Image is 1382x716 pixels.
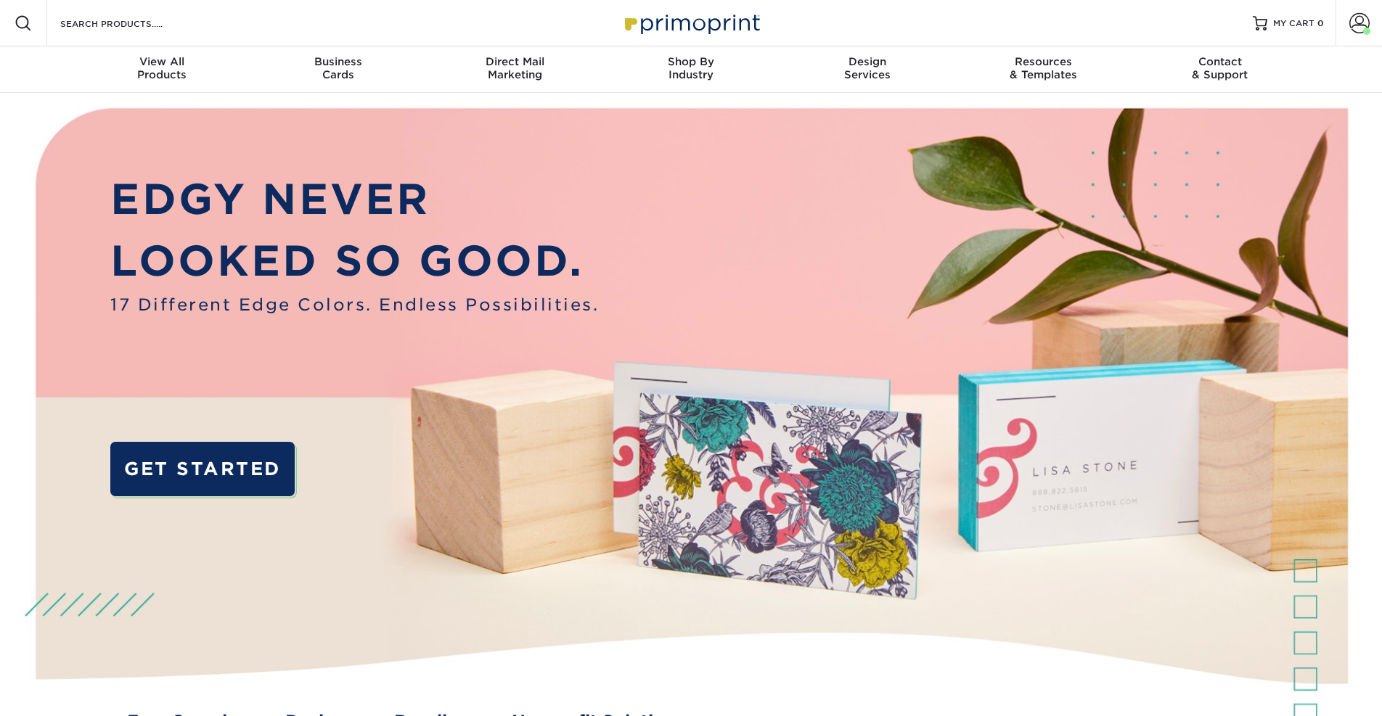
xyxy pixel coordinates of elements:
a: View AllProducts [74,46,250,93]
span: Shop By [603,55,780,68]
div: Services [779,55,955,81]
a: DesignServices [779,46,955,93]
div: & Support [1132,55,1308,81]
div: Marketing [427,55,603,81]
a: Direct MailMarketing [427,46,603,93]
span: Contact [1132,55,1308,68]
div: Products [74,55,250,81]
span: 17 Different Edge Colors. Endless Possibilities. [110,292,599,317]
img: Primoprint [618,7,764,38]
a: Contact& Support [1132,46,1308,93]
span: Resources [955,55,1132,68]
span: MY CART [1273,17,1314,30]
div: Industry [603,55,780,81]
span: Direct Mail [427,55,603,68]
a: GET STARTED [110,442,294,496]
div: & Templates [955,55,1132,81]
span: Design [779,55,955,68]
a: Resources& Templates [955,46,1132,93]
div: Cards [250,55,427,81]
p: LOOKED SO GOOD. [110,230,599,292]
input: SEARCH PRODUCTS..... [59,15,200,32]
a: Shop ByIndustry [603,46,780,93]
p: EDGY NEVER [110,168,599,231]
span: View All [74,55,250,68]
span: 0 [1317,18,1324,28]
a: BusinessCards [250,46,427,93]
span: Business [250,55,427,68]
